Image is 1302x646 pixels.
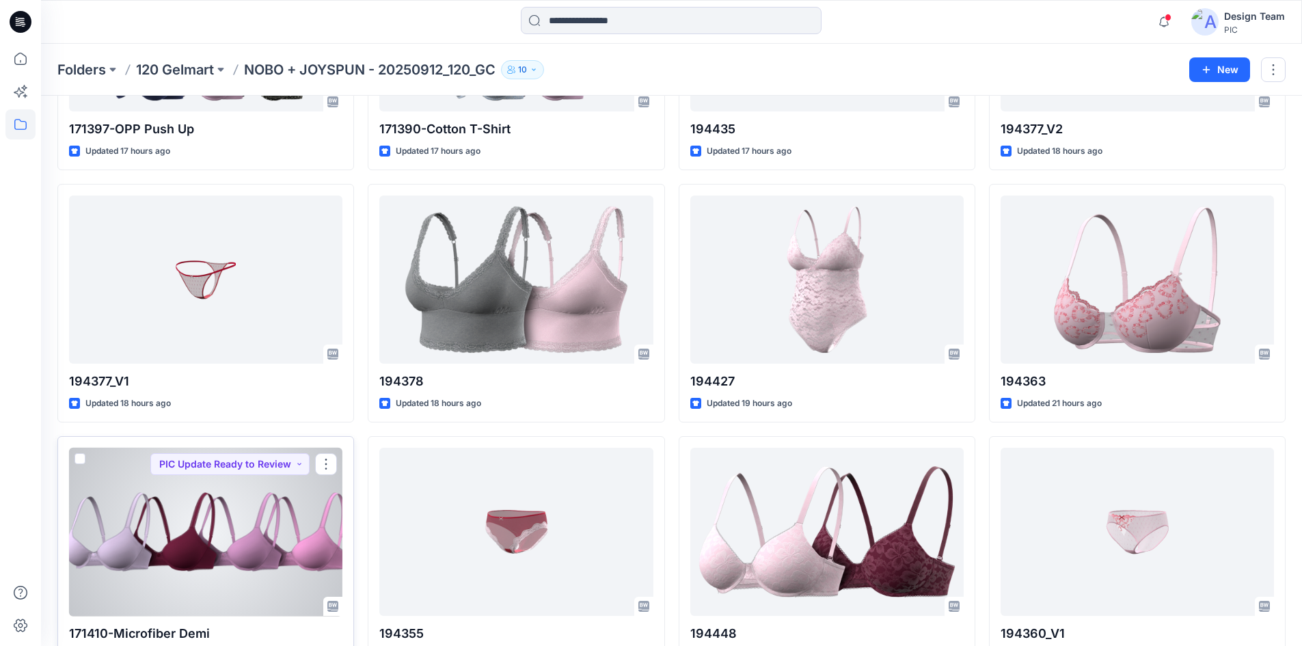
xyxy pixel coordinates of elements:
p: 194363 [1001,372,1274,391]
p: 194435 [690,120,964,139]
a: 194360_V1 [1001,448,1274,617]
a: 194448 [690,448,964,617]
p: Updated 18 hours ago [396,396,481,411]
p: Updated 19 hours ago [707,396,792,411]
a: 194377_V1 [69,196,342,364]
p: 194360_V1 [1001,624,1274,643]
a: 194355 [379,448,653,617]
p: Updated 18 hours ago [85,396,171,411]
a: Folders [57,60,106,79]
p: 194378 [379,372,653,391]
img: avatar [1191,8,1219,36]
p: NOBO + JOYSPUN - 20250912_120_GC [244,60,496,79]
a: 194363 [1001,196,1274,364]
p: Updated 17 hours ago [707,144,791,159]
div: Design Team [1224,8,1285,25]
p: 171390-Cotton T-Shirt [379,120,653,139]
p: Updated 17 hours ago [396,144,480,159]
p: 194427 [690,372,964,391]
a: 194378 [379,196,653,364]
p: 10 [518,62,527,77]
a: 194427 [690,196,964,364]
p: Updated 17 hours ago [85,144,170,159]
p: 194448 [690,624,964,643]
button: New [1189,57,1250,82]
p: 171410-Microfiber Demi [69,624,342,643]
a: 120 Gelmart [136,60,214,79]
p: 171397-OPP Push Up [69,120,342,139]
p: 194377_V2 [1001,120,1274,139]
div: PIC [1224,25,1285,35]
p: Updated 21 hours ago [1017,396,1102,411]
p: 194355 [379,624,653,643]
a: 171410-Microfiber Demi [69,448,342,617]
button: 10 [501,60,544,79]
p: 194377_V1 [69,372,342,391]
p: Updated 18 hours ago [1017,144,1102,159]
